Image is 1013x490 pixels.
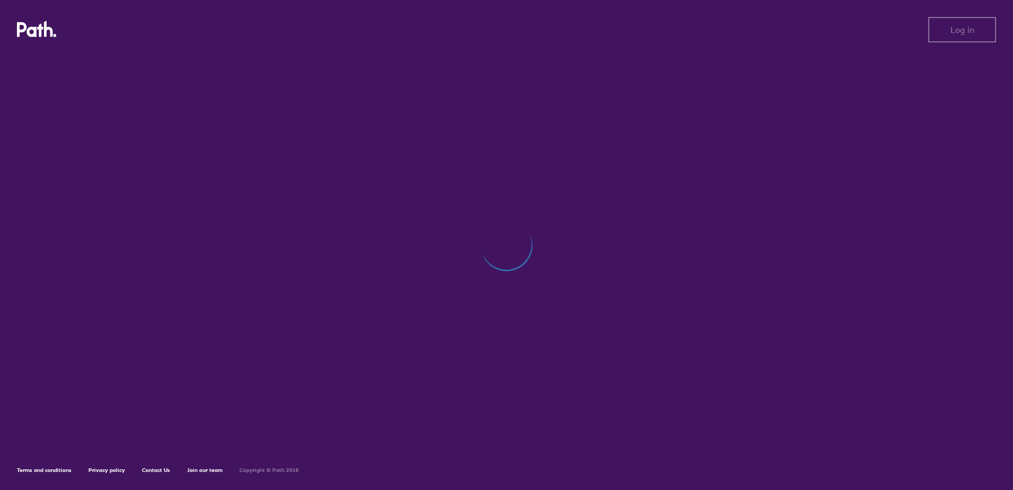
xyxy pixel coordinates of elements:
[239,467,299,474] h6: Copyright © Path 2018
[17,467,72,474] a: Terms and conditions
[928,17,996,42] button: Log in
[142,467,170,474] a: Contact Us
[187,467,223,474] a: Join our team
[88,467,125,474] a: Privacy policy
[950,25,974,34] span: Log in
